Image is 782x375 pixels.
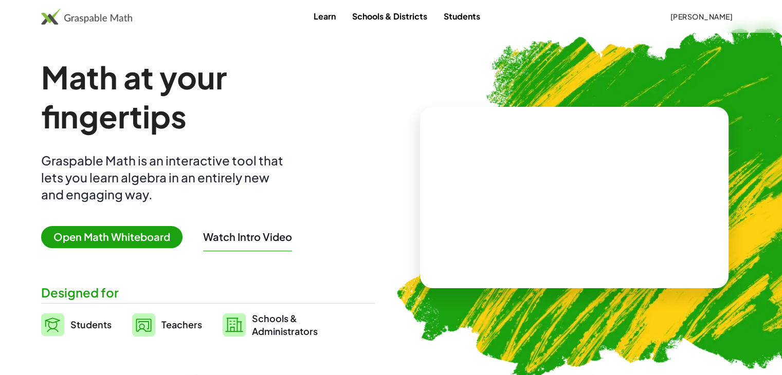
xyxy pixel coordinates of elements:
a: Students [435,7,488,26]
a: Students [41,312,112,338]
span: Teachers [161,318,202,330]
button: Watch Intro Video [203,230,292,243]
a: Schools & Districts [344,7,435,26]
a: Open Math Whiteboard [41,232,191,243]
div: Designed for [41,284,375,301]
a: Teachers [132,312,202,338]
span: [PERSON_NAME] [670,12,733,21]
a: Schools &Administrators [223,312,318,338]
span: Schools & Administrators [252,312,318,338]
video: What is this? This is dynamic math notation. Dynamic math notation plays a central role in how Gr... [497,159,651,236]
img: svg%3e [41,313,64,336]
button: [PERSON_NAME] [662,7,741,26]
img: svg%3e [132,313,155,336]
div: Graspable Math is an interactive tool that lets you learn algebra in an entirely new and engaging... [41,152,288,203]
span: Open Math Whiteboard [41,226,183,248]
h1: Math at your fingertips [41,58,368,136]
img: svg%3e [223,313,246,336]
span: Students [70,318,112,330]
a: Learn [305,7,344,26]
